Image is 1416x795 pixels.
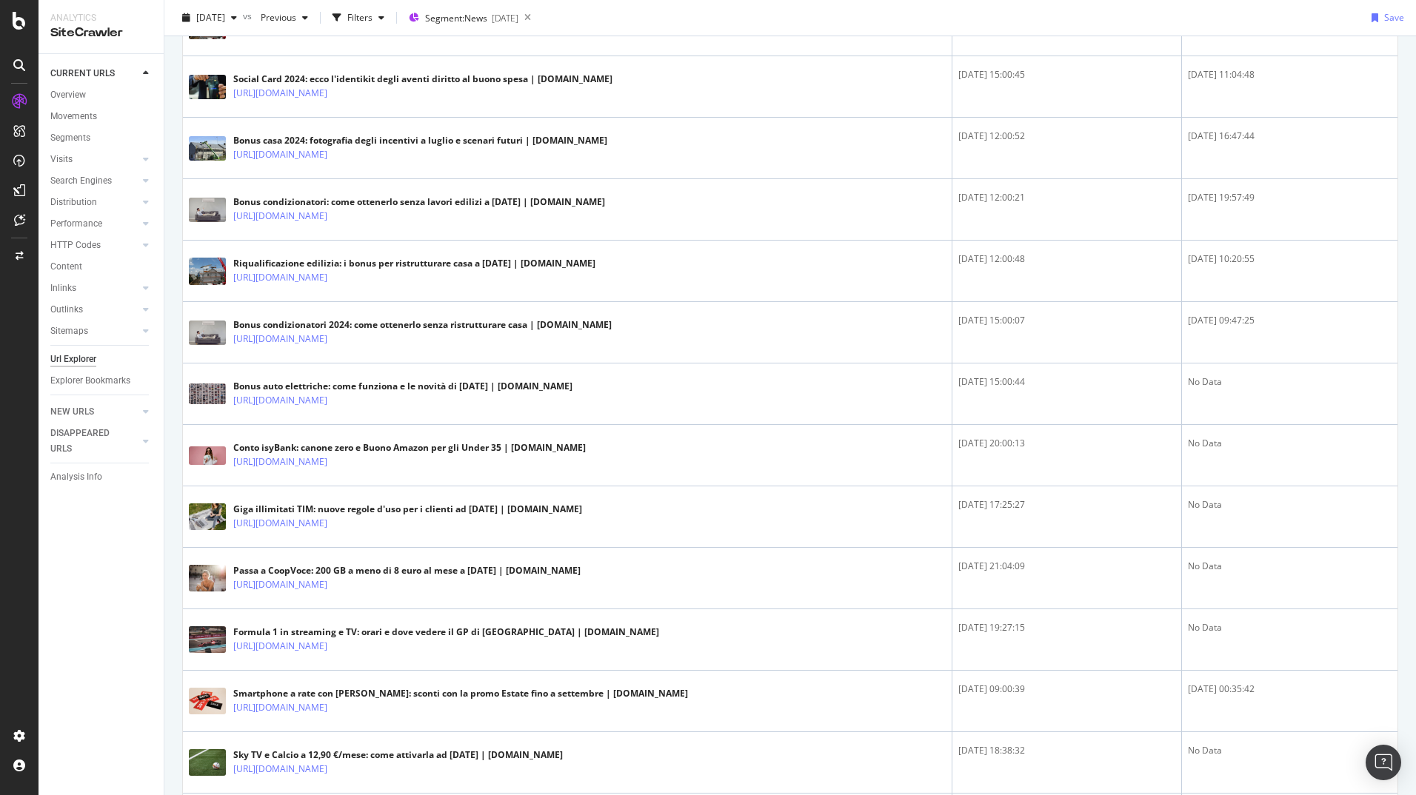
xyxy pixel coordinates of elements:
[189,258,226,285] img: main image
[233,564,581,577] div: Passa a CoopVoce: 200 GB a meno di 8 euro al mese a [DATE] | [DOMAIN_NAME]
[189,198,226,222] img: main image
[233,441,586,454] div: Conto isyBank: canone zero e Buono Amazon per gli Under 35 | [DOMAIN_NAME]
[1188,560,1392,573] div: No Data
[958,68,1175,81] div: [DATE] 15:00:45
[189,383,226,404] img: main image
[233,318,612,332] div: Bonus condizionatori 2024: come ottenerlo senza ristrutturare casa | [DOMAIN_NAME]
[50,109,153,124] a: Movements
[50,238,138,253] a: HTTP Codes
[233,209,327,224] a: [URL][DOMAIN_NAME]
[50,281,138,296] a: Inlinks
[50,195,138,210] a: Distribution
[50,373,153,389] a: Explorer Bookmarks
[1188,682,1392,696] div: [DATE] 00:35:42
[958,191,1175,204] div: [DATE] 12:00:21
[50,281,76,296] div: Inlinks
[50,302,83,318] div: Outlinks
[189,75,226,99] img: main image
[233,454,327,469] a: [URL][DOMAIN_NAME]
[958,744,1175,757] div: [DATE] 18:38:32
[233,86,327,101] a: [URL][DOMAIN_NAME]
[50,216,138,232] a: Performance
[1188,744,1392,757] div: No Data
[176,6,243,30] button: [DATE]
[347,11,373,24] div: Filters
[50,173,112,189] div: Search Engines
[1188,437,1392,450] div: No Data
[233,270,327,285] a: [URL][DOMAIN_NAME]
[958,375,1175,389] div: [DATE] 15:00:44
[1188,252,1392,266] div: [DATE] 10:20:55
[233,195,605,209] div: Bonus condizionatori: come ottenerlo senza lavori edilizi a [DATE] | [DOMAIN_NAME]
[233,393,327,408] a: [URL][DOMAIN_NAME]
[233,147,327,162] a: [URL][DOMAIN_NAME]
[233,762,327,776] a: [URL][DOMAIN_NAME]
[50,469,102,485] div: Analysis Info
[233,380,572,393] div: Bonus auto elettriche: come funziona e le novità di [DATE] | [DOMAIN_NAME]
[1188,498,1392,511] div: No Data
[50,87,86,103] div: Overview
[50,152,138,167] a: Visits
[958,560,1175,573] div: [DATE] 21:04:09
[50,373,130,389] div: Explorer Bookmarks
[50,173,138,189] a: Search Engines
[50,259,153,275] a: Content
[50,24,152,41] div: SiteCrawler
[50,426,138,457] a: DISAPPEARED URLS
[50,404,94,420] div: NEW URLS
[233,639,327,654] a: [URL][DOMAIN_NAME]
[243,10,255,22] span: vs
[1366,745,1401,780] div: Open Intercom Messenger
[50,469,153,485] a: Analysis Info
[50,352,153,367] a: Url Explorer
[958,682,1175,696] div: [DATE] 09:00:39
[958,621,1175,634] div: [DATE] 19:27:15
[233,516,327,531] a: [URL][DOMAIN_NAME]
[255,6,314,30] button: Previous
[50,404,138,420] a: NEW URLS
[1188,68,1392,81] div: [DATE] 11:04:48
[50,130,153,146] a: Segments
[50,352,96,367] div: Url Explorer
[50,323,88,339] div: Sitemaps
[958,437,1175,450] div: [DATE] 20:00:13
[233,503,582,516] div: Giga illimitati TIM: nuove regole d'uso per i clienti ad [DATE] | [DOMAIN_NAME]
[958,498,1175,511] div: [DATE] 17:25:27
[50,302,138,318] a: Outlinks
[189,565,226,591] img: main image
[50,66,138,81] a: CURRENT URLS
[1188,191,1392,204] div: [DATE] 19:57:49
[233,748,563,762] div: Sky TV e Calcio a 12,90 €/mese: come attivarla ad [DATE] | [DOMAIN_NAME]
[50,12,152,24] div: Analytics
[1188,621,1392,634] div: No Data
[492,12,518,24] div: [DATE]
[189,688,226,714] img: main image
[1384,11,1404,24] div: Save
[50,66,115,81] div: CURRENT URLS
[233,700,327,715] a: [URL][DOMAIN_NAME]
[189,321,226,345] img: main image
[50,216,102,232] div: Performance
[189,503,226,530] img: main image
[327,6,390,30] button: Filters
[403,6,518,30] button: Segment:News[DATE]
[233,687,688,700] div: Smartphone a rate con [PERSON_NAME]: sconti con la promo Estate fino a settembre | [DOMAIN_NAME]
[233,257,595,270] div: Riqualificazione edilizia: i bonus per ristrutturare casa a [DATE] | [DOMAIN_NAME]
[189,626,226,653] img: main image
[1188,130,1392,143] div: [DATE] 16:47:44
[255,11,296,24] span: Previous
[50,109,97,124] div: Movements
[50,259,82,275] div: Content
[50,130,90,146] div: Segments
[189,749,226,776] img: main image
[233,134,607,147] div: Bonus casa 2024: fotografia degli incentivi a luglio e scenari futuri | [DOMAIN_NAME]
[958,314,1175,327] div: [DATE] 15:00:07
[50,195,97,210] div: Distribution
[1366,6,1404,30] button: Save
[50,426,125,457] div: DISAPPEARED URLS
[1188,314,1392,327] div: [DATE] 09:47:25
[233,332,327,346] a: [URL][DOMAIN_NAME]
[958,130,1175,143] div: [DATE] 12:00:52
[958,252,1175,266] div: [DATE] 12:00:48
[50,152,73,167] div: Visits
